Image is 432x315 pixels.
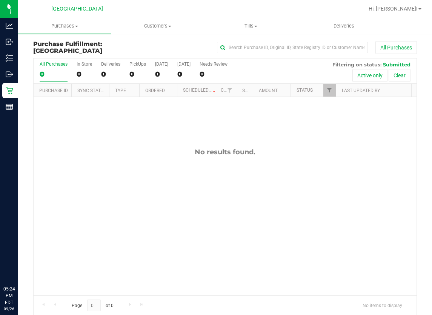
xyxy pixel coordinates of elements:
[177,70,191,78] div: 0
[6,87,13,94] inline-svg: Retail
[342,88,380,93] a: Last Updated By
[323,84,336,97] a: Filter
[77,70,92,78] div: 0
[205,23,297,29] span: Tills
[6,38,13,46] inline-svg: Inbound
[18,18,111,34] a: Purchases
[34,148,417,156] div: No results found.
[297,18,390,34] a: Deliveries
[200,70,228,78] div: 0
[155,61,168,67] div: [DATE]
[223,84,236,97] a: Filter
[33,41,161,54] h3: Purchase Fulfillment:
[242,88,282,93] a: State Registry ID
[40,70,68,78] div: 0
[129,70,146,78] div: 0
[3,286,15,306] p: 05:24 PM EDT
[204,18,298,34] a: Tills
[6,54,13,62] inline-svg: Inventory
[221,88,244,93] a: Customer
[65,300,120,311] span: Page of 0
[6,71,13,78] inline-svg: Outbound
[40,61,68,67] div: All Purchases
[129,61,146,67] div: PickUps
[51,6,103,12] span: [GEOGRAPHIC_DATA]
[77,61,92,67] div: In Store
[6,103,13,111] inline-svg: Reports
[389,69,410,82] button: Clear
[145,88,165,93] a: Ordered
[217,42,368,53] input: Search Purchase ID, Original ID, State Registry ID or Customer Name...
[183,88,217,93] a: Scheduled
[3,306,15,312] p: 09/26
[6,22,13,29] inline-svg: Analytics
[115,88,126,93] a: Type
[101,61,120,67] div: Deliveries
[323,23,364,29] span: Deliveries
[111,18,204,34] a: Customers
[18,23,111,29] span: Purchases
[77,88,106,93] a: Sync Status
[101,70,120,78] div: 0
[39,88,68,93] a: Purchase ID
[200,61,228,67] div: Needs Review
[352,69,387,82] button: Active only
[259,88,278,93] a: Amount
[369,6,418,12] span: Hi, [PERSON_NAME]!
[177,61,191,67] div: [DATE]
[383,61,410,68] span: Submitted
[375,41,417,54] button: All Purchases
[112,23,204,29] span: Customers
[297,88,313,93] a: Status
[155,70,168,78] div: 0
[332,61,381,68] span: Filtering on status:
[357,300,408,311] span: No items to display
[33,47,102,54] span: [GEOGRAPHIC_DATA]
